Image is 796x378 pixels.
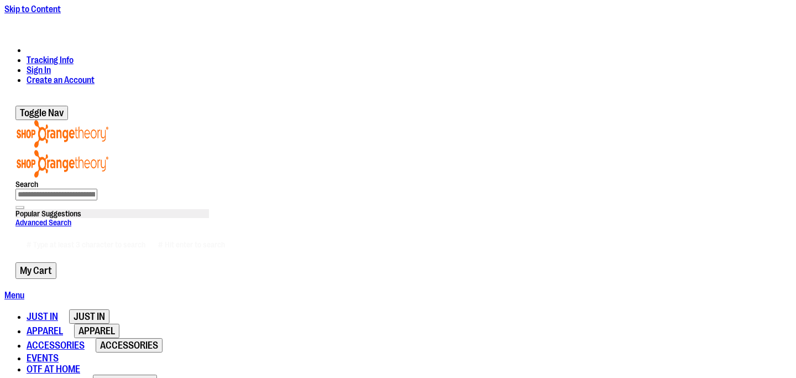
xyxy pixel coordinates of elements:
[326,14,470,24] p: FREE Shipping, orders over $150.
[445,14,470,24] a: Details
[27,340,85,351] span: ACCESSORIES
[27,240,145,249] span: # Type at least 3 character to search
[20,265,52,276] span: My Cart
[27,75,95,85] a: Create an Account
[15,262,56,279] button: My Cart
[15,180,38,189] span: Search
[15,150,109,178] img: Shop Orangetheory
[158,240,225,249] span: # Hit enter to search
[27,325,63,336] span: APPAREL
[15,120,109,148] img: Shop Orangetheory
[4,14,792,37] div: Promotional banner
[15,106,68,120] button: Toggle Nav
[15,218,71,227] a: Advanced Search
[15,206,24,209] button: Search
[27,353,59,364] span: EVENTS
[27,364,80,375] span: OTF AT HOME
[100,340,158,351] span: ACCESSORIES
[27,65,51,75] a: Sign In
[78,325,115,336] span: APPAREL
[4,4,61,14] a: Skip to Content
[74,311,105,322] span: JUST IN
[20,107,64,118] span: Toggle Nav
[15,209,209,218] div: Popular Suggestions
[4,291,24,301] a: Menu
[27,55,74,65] a: Tracking Info
[27,311,58,322] span: JUST IN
